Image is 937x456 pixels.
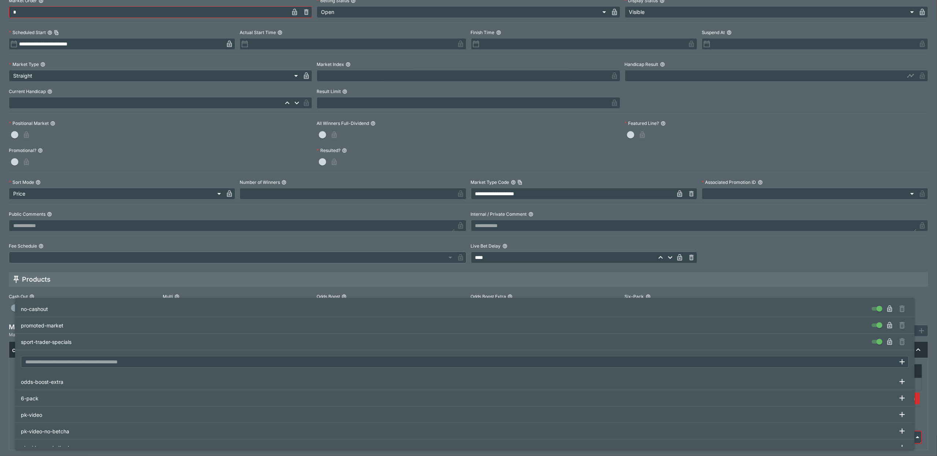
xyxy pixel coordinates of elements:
span: pk-video-no-betcha [21,427,896,435]
span: pk-video-no-ladbrokes [21,444,896,452]
span: pk-video [21,411,896,419]
span: Remove Tag [896,319,909,332]
span: 6-pack [21,394,896,402]
span: odds-boost-extra [21,378,896,386]
span: promoted-market [21,322,869,329]
span: no-cashout [21,305,869,313]
span: Remove Tag [896,302,909,315]
span: Remove Tag [896,335,909,348]
span: sport-trader-specials [21,338,869,346]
